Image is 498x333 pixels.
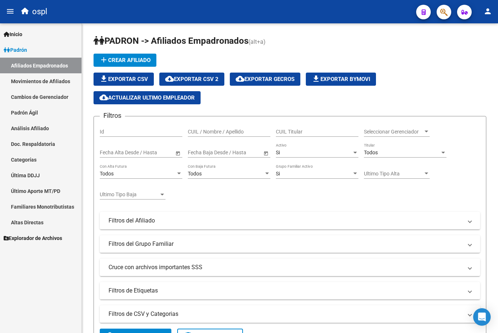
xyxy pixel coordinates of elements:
[312,76,370,82] span: Exportar Bymovi
[221,150,256,156] input: Fecha fin
[32,4,47,20] span: ospl
[276,150,280,155] span: Si
[174,149,182,157] button: Open calendar
[94,54,156,67] button: Crear Afiliado
[100,282,480,299] mat-expansion-panel-header: Filtros de Etiquetas
[100,212,480,229] mat-expansion-panel-header: Filtros del Afiliado
[4,30,22,38] span: Inicio
[364,171,423,177] span: Ultimo Tipo Alta
[165,76,218,82] span: Exportar CSV 2
[100,235,480,253] mat-expansion-panel-header: Filtros del Grupo Familiar
[230,73,300,86] button: Exportar GECROS
[94,36,248,46] span: PADRON -> Afiliados Empadronados
[248,38,266,45] span: (alt+a)
[99,93,108,102] mat-icon: cloud_download
[100,150,126,156] input: Fecha inicio
[99,55,108,64] mat-icon: add
[100,305,480,323] mat-expansion-panel-header: Filtros de CSV y Categorias
[262,149,270,157] button: Open calendar
[133,150,168,156] input: Fecha fin
[109,240,463,248] mat-panel-title: Filtros del Grupo Familiar
[159,73,224,86] button: Exportar CSV 2
[4,234,62,242] span: Explorador de Archivos
[364,150,378,155] span: Todos
[100,171,114,177] span: Todos
[109,310,463,318] mat-panel-title: Filtros de CSV y Categorias
[6,7,15,16] mat-icon: menu
[165,74,174,83] mat-icon: cloud_download
[109,217,463,225] mat-panel-title: Filtros del Afiliado
[99,76,148,82] span: Exportar CSV
[473,308,491,326] div: Open Intercom Messenger
[4,46,27,54] span: Padrón
[100,259,480,276] mat-expansion-panel-header: Cruce con archivos importantes SSS
[99,94,195,101] span: Actualizar ultimo Empleador
[94,73,154,86] button: Exportar CSV
[364,129,423,135] span: Seleccionar Gerenciador
[312,74,320,83] mat-icon: file_download
[188,150,214,156] input: Fecha inicio
[99,57,151,63] span: Crear Afiliado
[109,263,463,271] mat-panel-title: Cruce con archivos importantes SSS
[100,111,125,121] h3: Filtros
[188,171,202,177] span: Todos
[94,91,201,104] button: Actualizar ultimo Empleador
[306,73,376,86] button: Exportar Bymovi
[483,7,492,16] mat-icon: person
[99,74,108,83] mat-icon: file_download
[236,74,244,83] mat-icon: cloud_download
[276,171,280,177] span: Si
[236,76,294,82] span: Exportar GECROS
[109,287,463,295] mat-panel-title: Filtros de Etiquetas
[100,191,159,198] span: Ultimo Tipo Baja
